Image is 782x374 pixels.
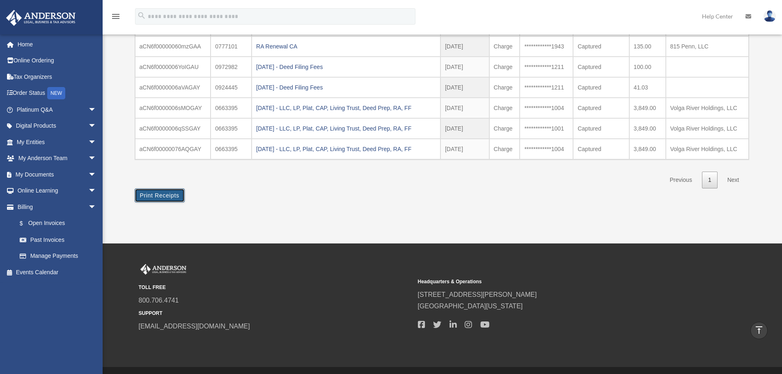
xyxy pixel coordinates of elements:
td: Volga River Holdings, LLC [666,118,749,139]
div: [DATE] - LLC, LP, Plat, CAP, Living Trust, Deed Prep, RA, FF [256,143,436,155]
div: [DATE] - LLC, LP, Plat, CAP, Living Trust, Deed Prep, RA, FF [256,123,436,134]
td: 3,849.00 [629,139,666,159]
td: Volga River Holdings, LLC [666,98,749,118]
td: Captured [573,77,629,98]
td: [DATE] [440,98,489,118]
a: 1 [702,172,718,188]
a: [GEOGRAPHIC_DATA][US_STATE] [418,303,523,310]
td: Captured [573,98,629,118]
td: 41.03 [629,77,666,98]
a: Previous [663,172,698,188]
span: arrow_drop_down [88,183,105,200]
div: [DATE] - Deed Filing Fees [256,61,436,73]
td: Volga River Holdings, LLC [666,139,749,159]
a: Platinum Q&Aarrow_drop_down [6,101,109,118]
td: aCN6f0000006qSSGAY [135,118,211,139]
td: aCN6f0000006YoIGAU [135,57,211,77]
a: Tax Organizers [6,69,109,85]
a: 800.706.4741 [139,297,179,304]
td: aCN6f0000006sMOGAY [135,98,211,118]
td: Charge [489,118,520,139]
a: My Documentsarrow_drop_down [6,166,109,183]
td: [DATE] [440,118,489,139]
a: Events Calendar [6,264,109,280]
span: arrow_drop_down [88,134,105,151]
a: Online Ordering [6,53,109,69]
a: Past Invoices [11,232,105,248]
td: Charge [489,98,520,118]
td: [DATE] [440,139,489,159]
div: RA Renewal CA [256,41,436,52]
span: arrow_drop_down [88,199,105,216]
a: $Open Invoices [11,215,109,232]
a: vertical_align_top [750,322,768,339]
td: [DATE] [440,57,489,77]
small: Headquarters & Operations [418,278,691,286]
td: 0663395 [211,118,252,139]
button: Print Receipts [135,188,185,202]
a: Online Learningarrow_drop_down [6,183,109,199]
a: Digital Productsarrow_drop_down [6,118,109,134]
td: Charge [489,139,520,159]
td: Charge [489,36,520,57]
a: [STREET_ADDRESS][PERSON_NAME] [418,291,537,298]
td: 0777101 [211,36,252,57]
img: User Pic [764,10,776,22]
td: Captured [573,139,629,159]
td: Captured [573,57,629,77]
td: 0663395 [211,139,252,159]
td: [DATE] [440,36,489,57]
span: $ [24,218,28,229]
td: 3,849.00 [629,98,666,118]
img: Anderson Advisors Platinum Portal [139,264,188,275]
td: aCN6f00000076AQGAY [135,139,211,159]
td: Captured [573,118,629,139]
div: [DATE] - Deed Filing Fees [256,82,436,93]
a: Manage Payments [11,248,109,264]
td: 0972982 [211,57,252,77]
a: My Entitiesarrow_drop_down [6,134,109,150]
td: Charge [489,57,520,77]
td: 3,849.00 [629,118,666,139]
td: 0924445 [211,77,252,98]
td: Captured [573,36,629,57]
td: 0663395 [211,98,252,118]
small: TOLL FREE [139,283,412,292]
td: Charge [489,77,520,98]
div: NEW [47,87,65,99]
span: arrow_drop_down [88,166,105,183]
a: My Anderson Teamarrow_drop_down [6,150,109,167]
span: arrow_drop_down [88,150,105,167]
span: arrow_drop_down [88,101,105,118]
td: aCN6f0000006aVAGAY [135,77,211,98]
td: 815 Penn, LLC [666,36,749,57]
i: menu [111,11,121,21]
td: aCN6f00000060mzGAA [135,36,211,57]
a: menu [111,14,121,21]
span: arrow_drop_down [88,118,105,135]
img: Anderson Advisors Platinum Portal [4,10,78,26]
a: [EMAIL_ADDRESS][DOMAIN_NAME] [139,323,250,330]
a: Billingarrow_drop_down [6,199,109,215]
a: Home [6,36,109,53]
small: SUPPORT [139,309,412,318]
i: search [137,11,146,20]
td: 100.00 [629,57,666,77]
td: [DATE] [440,77,489,98]
a: Next [721,172,745,188]
div: [DATE] - LLC, LP, Plat, CAP, Living Trust, Deed Prep, RA, FF [256,102,436,114]
td: 135.00 [629,36,666,57]
a: Order StatusNEW [6,85,109,102]
i: vertical_align_top [754,325,764,335]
